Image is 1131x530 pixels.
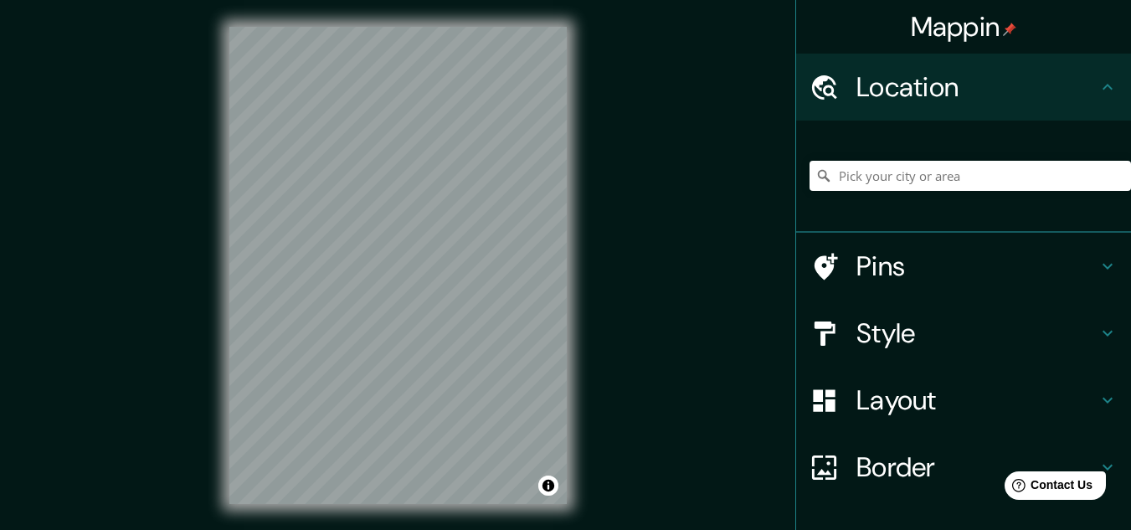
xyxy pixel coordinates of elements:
[796,54,1131,121] div: Location
[538,476,558,496] button: Toggle attribution
[810,161,1131,191] input: Pick your city or area
[911,10,1017,44] h4: Mappin
[229,27,567,504] canvas: Map
[796,434,1131,501] div: Border
[856,450,1098,484] h4: Border
[856,316,1098,350] h4: Style
[982,465,1113,512] iframe: Help widget launcher
[796,300,1131,367] div: Style
[1003,23,1016,36] img: pin-icon.png
[796,233,1131,300] div: Pins
[796,367,1131,434] div: Layout
[856,250,1098,283] h4: Pins
[856,383,1098,417] h4: Layout
[856,70,1098,104] h4: Location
